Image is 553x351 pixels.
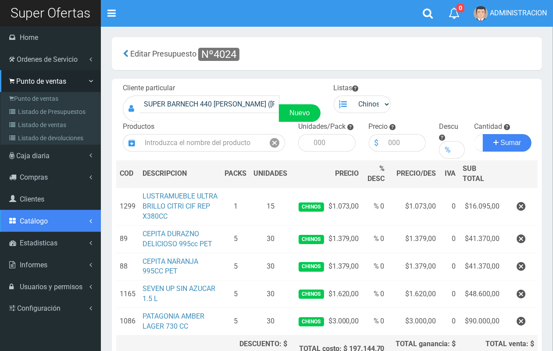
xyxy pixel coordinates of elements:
td: $1.620,00 [291,280,362,308]
th: DES [139,160,221,188]
div: % [439,141,456,159]
span: Estadisticas [20,239,57,247]
div: $ [369,134,384,152]
span: Sumar [500,139,521,146]
td: 0 [439,253,459,280]
span: Super Ofertas [11,5,90,21]
td: $41.370,00 [459,253,503,280]
td: $3.000,00 [388,308,439,335]
td: 5 [221,225,250,253]
input: Cantidad [474,134,483,152]
button: Sumar [483,134,532,152]
a: CEPITA DURAZNO DELICIOSO 995cc PET [143,230,212,248]
input: Consumidor Final [139,96,279,113]
span: Compras [20,173,48,181]
span: Configuración [17,304,61,312]
label: Listas [334,83,359,93]
span: Chinos [299,262,324,271]
td: % 0 [363,188,388,225]
span: Editar Presupuesto [130,49,196,58]
span: Chinos [299,290,324,299]
span: Clientes [20,195,44,203]
span: Chinos [299,235,324,244]
td: $1.620,00 [388,280,439,308]
label: Productos [123,122,154,132]
td: 0 [439,188,459,225]
span: Nº4024 [198,48,239,61]
span: SUB TOTAL [463,164,499,184]
td: % 0 [363,280,388,308]
a: CEPITA NARANJA 995CC PET [143,257,198,276]
input: 000 [384,134,426,152]
span: % DESC [367,164,385,183]
span: Ordenes de Servicio [17,55,78,64]
label: Unidades/Pack [298,122,346,132]
a: Nuevo [279,104,320,122]
span: Punto de ventas [16,77,66,85]
th: PACKS [221,160,250,188]
a: Listado de ventas [3,118,100,131]
td: 30 [250,253,291,280]
span: ADMINISTRACION [490,9,547,17]
span: PRECIO [335,169,359,179]
span: Informes [20,261,47,269]
a: LUSTRAMUEBLE ULTRA BRILLO CITRI CIF REP X380CC [143,192,218,220]
td: 0 [439,225,459,253]
span: Chinos [299,202,324,212]
a: PATAGONIA AMBER LAGER 730 CC [143,312,204,330]
td: $48.600,00 [459,280,503,308]
td: 89 [116,225,139,253]
td: $1.379,00 [388,225,439,253]
input: 000 [309,134,355,152]
td: 5 [221,280,250,308]
td: $90.000,00 [459,308,503,335]
td: 1165 [116,280,139,308]
img: User Image [474,6,488,21]
span: Catálogo [20,217,48,225]
td: $1.379,00 [291,225,362,253]
label: Cliente particular [123,83,175,93]
span: IVA [445,169,456,177]
a: Punto de ventas [3,92,100,105]
td: $1.073,00 [388,188,439,225]
a: Listado de devoluciones [3,131,100,145]
th: UNIDADES [250,160,291,188]
td: 30 [250,280,291,308]
td: 0 [439,280,459,308]
td: $1.379,00 [388,253,439,280]
a: Listado de Presupuestos [3,105,100,118]
td: % 0 [363,225,388,253]
td: $3.000,00 [291,308,362,335]
td: 30 [250,308,291,335]
input: 000 [456,141,465,159]
td: 88 [116,253,139,280]
td: % 0 [363,253,388,280]
td: 30 [250,225,291,253]
td: % 0 [363,308,388,335]
span: CRIPCION [155,169,187,177]
td: 5 [221,253,250,280]
input: Introduzca el nombre del producto [140,134,264,152]
td: $16.095,00 [459,188,503,225]
span: Caja diaria [16,152,50,160]
th: COD [116,160,139,188]
td: 5 [221,308,250,335]
label: Precio [369,122,388,132]
span: 0 [457,4,464,12]
td: $1.073,00 [291,188,362,225]
td: $41.370,00 [459,225,503,253]
span: Chinos [299,317,324,326]
td: 15 [250,188,291,225]
span: Usuarios y permisos [20,283,82,291]
a: SEVEN UP SIN AZUCAR 1.5 L [143,284,215,303]
td: $1.379,00 [291,253,362,280]
label: Descu [439,122,458,132]
span: Home [20,33,38,42]
td: 1 [221,188,250,225]
span: PRECIO/DES [396,169,436,177]
td: 1299 [116,188,139,225]
td: 0 [439,308,459,335]
label: Cantidad [474,122,502,132]
td: 1086 [116,308,139,335]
